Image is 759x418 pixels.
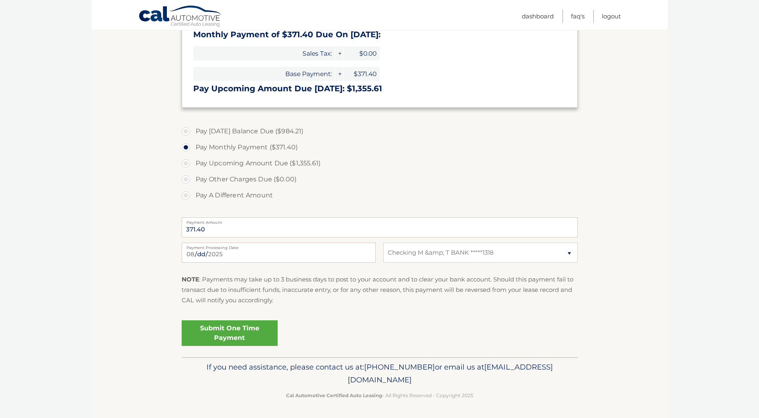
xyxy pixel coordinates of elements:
[193,30,566,40] h3: Monthly Payment of $371.40 Due On [DATE]:
[571,10,585,23] a: FAQ's
[182,123,578,139] label: Pay [DATE] Balance Due ($984.21)
[335,46,343,60] span: +
[182,243,376,249] label: Payment Processing Date
[182,320,278,346] a: Submit One Time Payment
[182,155,578,171] label: Pay Upcoming Amount Due ($1,355.61)
[193,46,335,60] span: Sales Tax:
[602,10,621,23] a: Logout
[138,5,222,28] a: Cal Automotive
[348,362,553,384] span: [EMAIL_ADDRESS][DOMAIN_NAME]
[182,139,578,155] label: Pay Monthly Payment ($371.40)
[522,10,554,23] a: Dashboard
[182,275,199,283] strong: NOTE
[187,361,573,386] p: If you need assistance, please contact us at: or email us at
[187,391,573,400] p: - All Rights Reserved - Copyright 2025
[364,362,435,372] span: [PHONE_NUMBER]
[182,187,578,203] label: Pay A Different Amount
[193,84,566,94] h3: Pay Upcoming Amount Due [DATE]: $1,355.61
[182,217,578,224] label: Payment Amount
[344,67,380,81] span: $371.40
[286,392,382,398] strong: Cal Automotive Certified Auto Leasing
[182,217,578,237] input: Payment Amount
[182,171,578,187] label: Pay Other Charges Due ($0.00)
[335,67,343,81] span: +
[193,67,335,81] span: Base Payment:
[182,274,578,306] p: : Payments may take up to 3 business days to post to your account and to clear your bank account....
[344,46,380,60] span: $0.00
[182,243,376,263] input: Payment Date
